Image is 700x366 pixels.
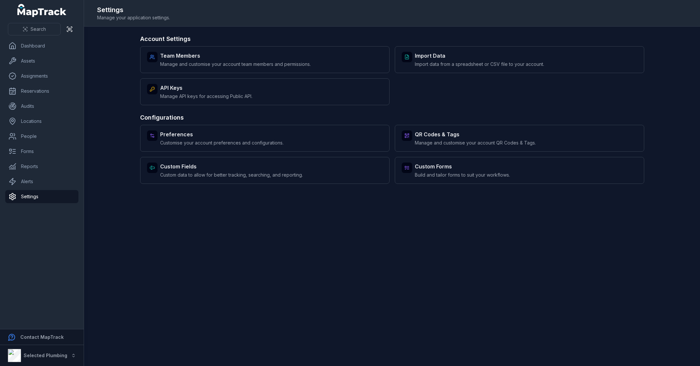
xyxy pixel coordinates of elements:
a: Custom FieldsCustom data to allow for better tracking, searching, and reporting. [140,157,390,184]
h2: Settings [97,5,170,14]
a: Audits [5,100,78,113]
a: Import DataImport data from a spreadsheet or CSV file to your account. [395,46,644,73]
a: Settings [5,190,78,203]
strong: Import Data [415,52,544,60]
span: Manage and customise your account QR Codes & Tags. [415,140,536,146]
span: Manage and customise your account team members and permissions. [160,61,311,67]
span: Search [31,26,46,32]
a: Reservations [5,85,78,98]
strong: API Keys [160,84,252,92]
strong: Selected Plumbing [24,353,67,358]
strong: Preferences [160,130,284,138]
span: Custom data to allow for better tracking, searching, and reporting. [160,172,303,178]
strong: Custom Forms [415,163,510,170]
a: People [5,130,78,143]
a: Forms [5,145,78,158]
a: Alerts [5,175,78,188]
span: Manage API keys for accessing Public API. [160,93,252,100]
button: Search [8,23,61,35]
span: Import data from a spreadsheet or CSV file to your account. [415,61,544,67]
a: Team MembersManage and customise your account team members and permissions. [140,46,390,73]
a: API KeysManage API keys for accessing Public API. [140,78,390,105]
a: MapTrack [17,4,67,17]
a: Assignments [5,69,78,83]
strong: Team Members [160,52,311,60]
a: Custom FormsBuild and tailor forms to suit your workflows. [395,157,644,184]
a: Reports [5,160,78,173]
strong: Custom Fields [160,163,303,170]
strong: Contact MapTrack [20,334,64,340]
a: PreferencesCustomise your account preferences and configurations. [140,125,390,152]
h3: Account Settings [140,34,644,44]
a: Dashboard [5,39,78,52]
a: QR Codes & TagsManage and customise your account QR Codes & Tags. [395,125,644,152]
a: Locations [5,115,78,128]
span: Manage your application settings. [97,14,170,21]
a: Assets [5,54,78,67]
span: Customise your account preferences and configurations. [160,140,284,146]
h3: Configurations [140,113,644,122]
span: Build and tailor forms to suit your workflows. [415,172,510,178]
strong: QR Codes & Tags [415,130,536,138]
